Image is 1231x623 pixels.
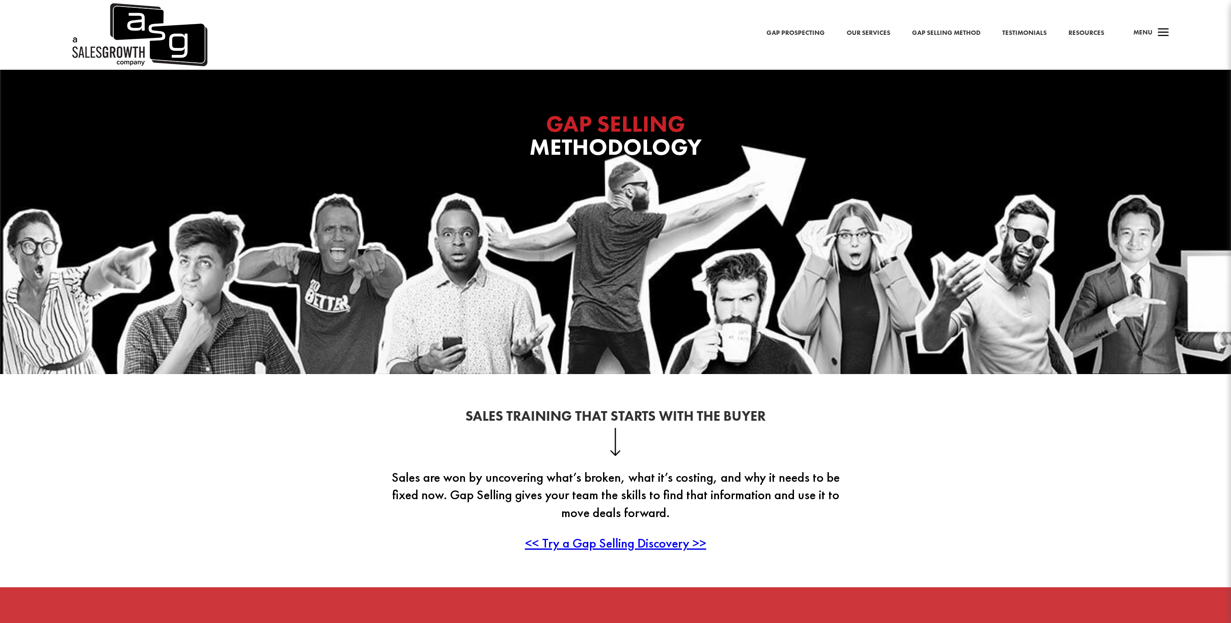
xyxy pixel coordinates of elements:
a: Resources [1068,27,1104,39]
a: << Try a Gap Selling Discovery >> [525,534,706,552]
h1: Methodology [441,112,790,163]
span: Menu [1133,28,1153,37]
a: Gap Selling Method [912,27,980,39]
a: Our Services [847,27,890,39]
h2: Sales Training That Starts With the Buyer [380,409,851,428]
img: down-arrow [610,428,621,456]
span: GAP SELLING [546,109,685,139]
p: Sales are won by uncovering what’s broken, what it’s costing, and why it needs to be fixed now. G... [380,469,851,534]
span: a [1155,24,1172,42]
a: Testimonials [1002,27,1047,39]
a: Gap Prospecting [766,27,825,39]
